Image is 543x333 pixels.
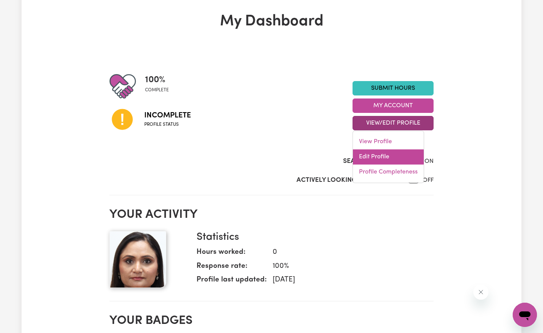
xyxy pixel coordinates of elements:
label: Search Visibility [343,156,400,166]
dd: 100 % [267,261,428,272]
dt: Hours worked: [197,247,267,261]
iframe: Button to launch messaging window [513,303,537,327]
span: Incomplete [144,110,191,121]
span: Profile status [144,121,191,128]
div: Profile completeness: 100% [145,73,175,100]
span: ON [424,158,434,164]
h3: Statistics [197,231,428,244]
h2: Your activity [109,208,434,222]
span: Need any help? [5,5,46,11]
a: Edit Profile [353,149,424,164]
dd: [DATE] [267,275,428,286]
span: complete [145,87,169,94]
a: Profile Completeness [353,164,424,180]
h2: Your badges [109,314,434,328]
span: OFF [423,177,434,183]
button: View/Edit Profile [353,116,434,130]
div: View/Edit Profile [353,131,424,183]
button: My Account [353,98,434,113]
dt: Profile last updated: [197,275,267,289]
span: 100 % [145,73,169,87]
dt: Response rate: [197,261,267,275]
a: Submit Hours [353,81,434,95]
img: Your profile picture [109,231,166,288]
h1: My Dashboard [109,13,434,31]
iframe: Close message [473,285,488,300]
a: View Profile [353,134,424,149]
dd: 0 [267,247,428,258]
label: Actively Looking for Clients [296,175,398,185]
